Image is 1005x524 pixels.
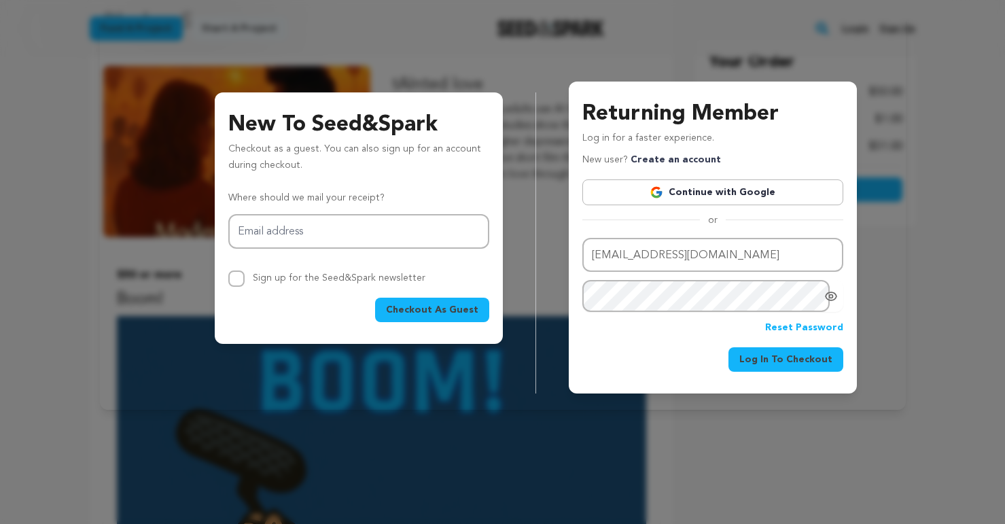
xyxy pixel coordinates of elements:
[582,179,843,205] a: Continue with Google
[582,130,843,152] p: Log in for a faster experience.
[253,273,425,283] label: Sign up for the Seed&Spark newsletter
[582,238,843,273] input: Email address
[582,98,843,130] h3: Returning Member
[700,213,726,227] span: or
[228,190,489,207] p: Where should we mail your receipt?
[375,298,489,322] button: Checkout As Guest
[739,353,832,366] span: Log In To Checkout
[650,186,663,199] img: Google logo
[228,109,489,141] h3: New To Seed&Spark
[824,290,838,303] a: Show password as plain text. Warning: this will display your password on the screen.
[228,214,489,249] input: Email address
[631,155,721,164] a: Create an account
[228,141,489,179] p: Checkout as a guest. You can also sign up for an account during checkout.
[582,152,721,169] p: New user?
[386,303,478,317] span: Checkout As Guest
[728,347,843,372] button: Log In To Checkout
[765,320,843,336] a: Reset Password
